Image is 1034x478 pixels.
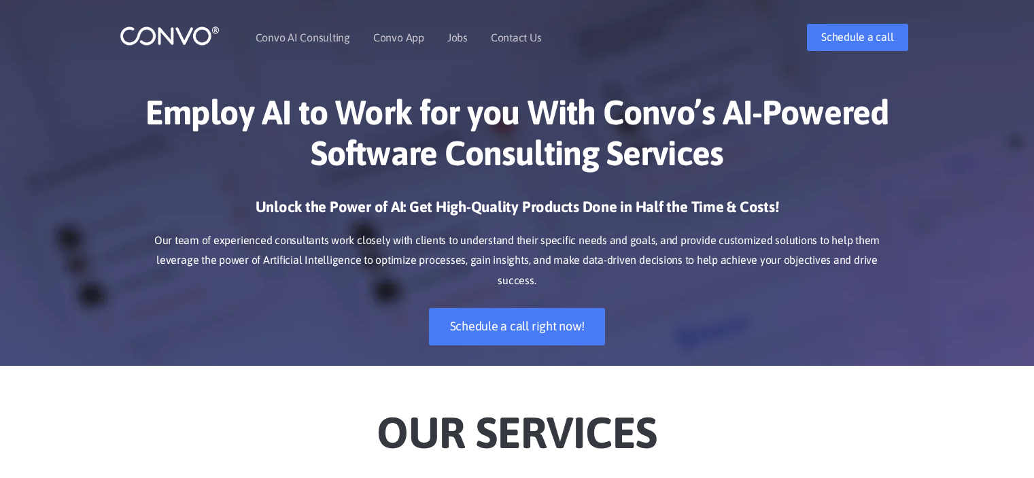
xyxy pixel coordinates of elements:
[429,308,606,345] a: Schedule a call right now!
[373,32,424,43] a: Convo App
[120,25,220,46] img: logo_1.png
[447,32,468,43] a: Jobs
[140,231,895,292] p: Our team of experienced consultants work closely with clients to understand their specific needs ...
[807,24,908,51] a: Schedule a call
[256,32,350,43] a: Convo AI Consulting
[140,386,895,462] h2: Our Services
[140,92,895,184] h1: Employ AI to Work for you With Convo’s AI-Powered Software Consulting Services
[491,32,542,43] a: Contact Us
[140,197,895,227] h3: Unlock the Power of AI: Get High-Quality Products Done in Half the Time & Costs!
